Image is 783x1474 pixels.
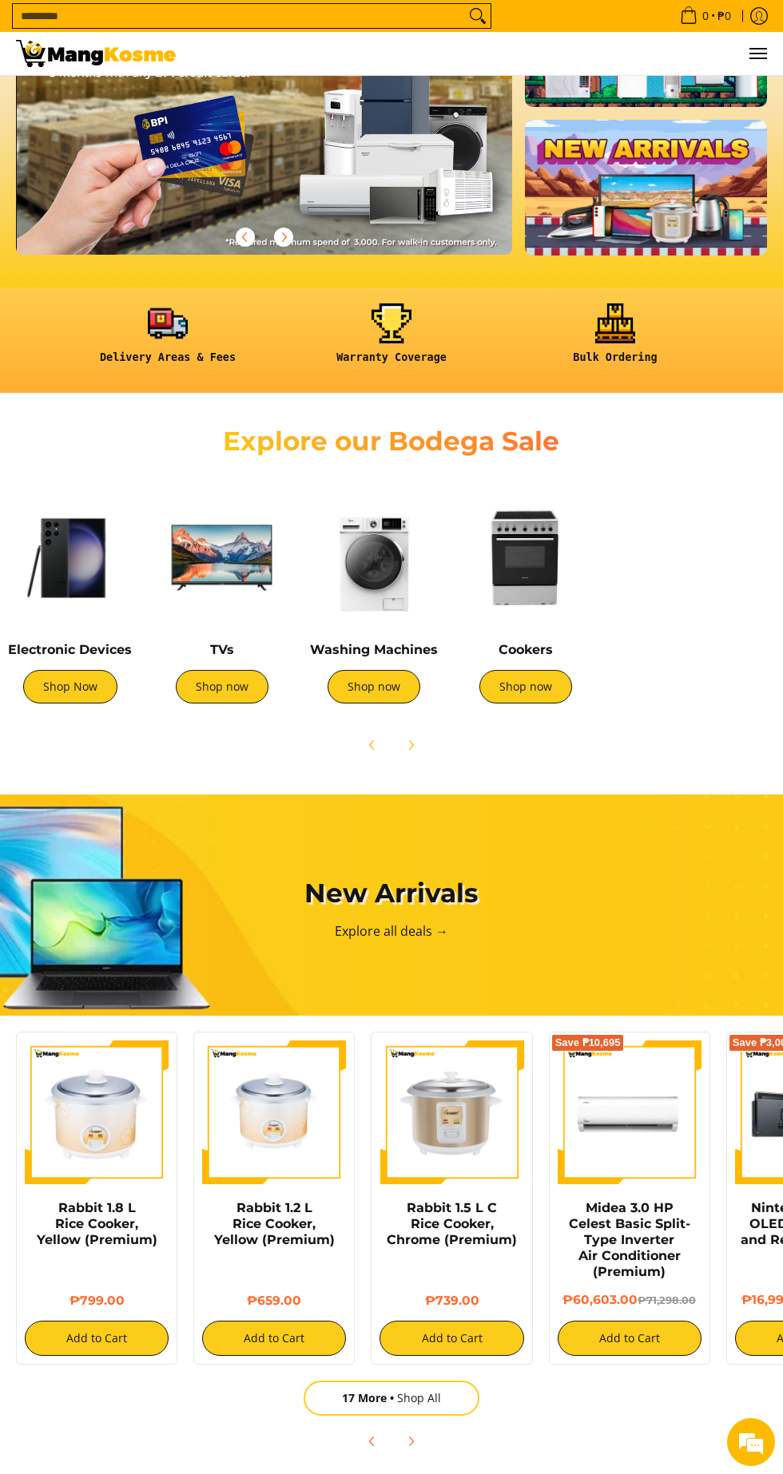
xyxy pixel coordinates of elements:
img: TVs [154,490,290,626]
button: Previous [355,1424,390,1459]
button: Search [465,4,491,28]
nav: Main Menu [192,32,767,75]
span: • [675,7,736,25]
button: Add to Cart [25,1321,169,1356]
a: Shop now [176,670,268,703]
a: Washing Machines [310,642,438,657]
a: 17 MoreShop All [304,1381,479,1416]
h6: ₱659.00 [202,1293,346,1308]
h2: Explore our Bodega Sale [208,425,575,458]
a: Rabbit 1.8 L Rice Cooker, Yellow (Premium) [37,1200,157,1247]
button: Next [393,1424,428,1459]
button: Next [393,727,428,763]
span: 17 More [342,1390,397,1405]
button: Add to Cart [380,1321,523,1356]
img: Mang Kosme: Your Home Appliances Warehouse Sale Partner! [16,40,176,67]
a: <h6><strong>Bulk Ordering</strong></h6> [511,303,719,377]
button: Add to Cart [202,1321,346,1356]
a: Shop now [328,670,420,703]
span: ₱0 [715,10,733,22]
img: https://mangkosme.com/products/rabbit-1-8-l-rice-cooker-yellow-class-a [25,1040,169,1184]
ul: Customer Navigation [192,32,767,75]
a: Rabbit 1.5 L C Rice Cooker, Chrome (Premium) [387,1200,517,1247]
span: We're online! [93,201,221,363]
img: Electronic Devices [2,490,138,626]
a: Cookers [499,642,553,657]
a: Shop Now [23,670,117,703]
button: Previous [228,220,263,255]
a: TVs [210,642,234,657]
a: Shop now [479,670,572,703]
del: ₱71,298.00 [638,1294,696,1306]
span: 0 [700,10,711,22]
span: Save ₱10,695 [555,1038,621,1048]
div: Chat with us now [83,89,268,110]
a: Explore all deals → [335,922,448,940]
img: Washing Machines [306,490,442,626]
h6: ₱60,603.00 [558,1292,702,1308]
a: Rabbit 1.2 L Rice Cooker, Yellow (Premium) [214,1200,335,1247]
h6: ₱739.00 [380,1293,523,1308]
a: <h6><strong>Warranty Coverage</strong></h6> [288,303,495,377]
a: <h6><strong>Delivery Areas & Fees</strong></h6> [64,303,272,377]
a: Electronic Devices [9,642,133,657]
button: Add to Cart [558,1321,702,1356]
div: Minimize live chat window [262,8,300,46]
button: Previous [355,727,390,763]
img: Cookers [458,490,594,626]
img: https://mangkosme.com/products/rabbit-1-5-l-c-rice-cooker-chrome-class-a [380,1040,523,1184]
button: Menu [748,32,767,75]
button: Next [266,220,301,255]
h6: ₱799.00 [25,1293,169,1308]
img: Midea 3.0 HP Celest Basic Split-Type Inverter Air Conditioner (Premium) [558,1040,702,1184]
a: Midea 3.0 HP Celest Basic Split-Type Inverter Air Conditioner (Premium) [569,1200,690,1279]
textarea: Type your message and hit 'Enter' [8,436,304,492]
img: rabbit-1.2-liter-rice-cooker-yellow-full-view-mang-kosme [202,1040,346,1184]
